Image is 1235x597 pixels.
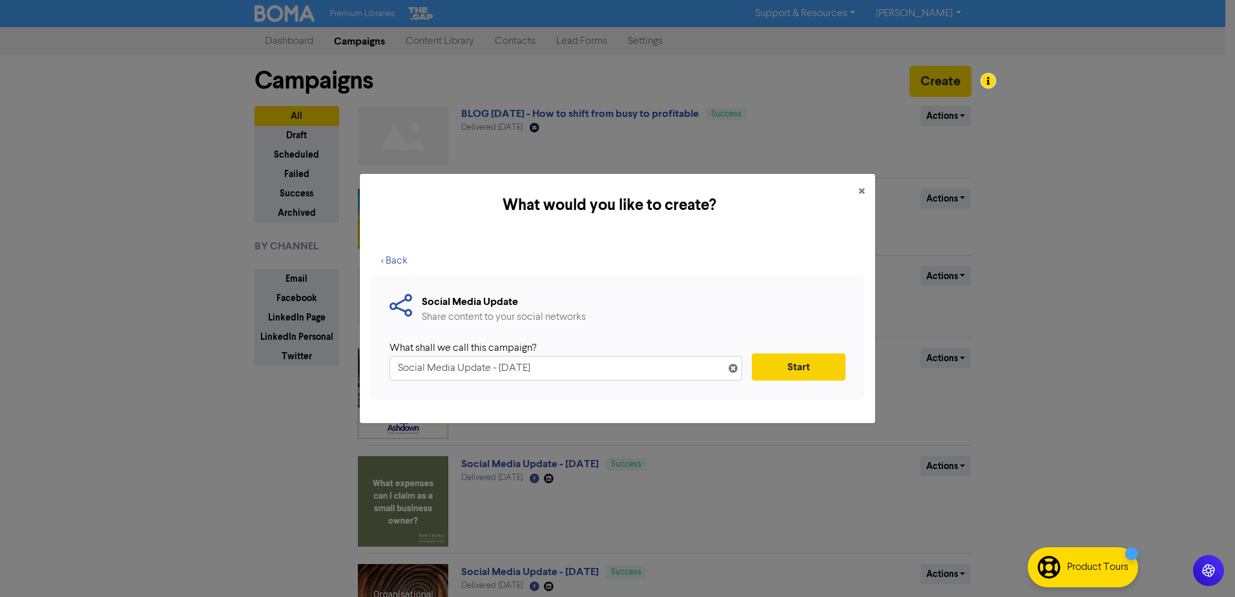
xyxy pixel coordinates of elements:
button: < Back [370,247,419,275]
button: Close [848,174,875,210]
button: Start [752,353,846,381]
span: × [858,182,865,202]
div: Share content to your social networks [422,309,586,325]
iframe: Chat Widget [1170,535,1235,597]
div: Social Media Update [422,294,586,309]
h5: What would you like to create? [370,194,848,217]
div: What shall we call this campaign? [389,340,732,356]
